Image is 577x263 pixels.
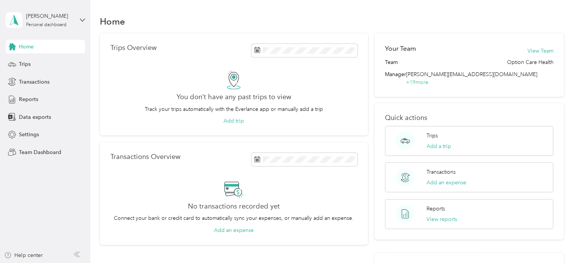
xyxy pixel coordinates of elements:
button: View reports [427,215,457,223]
p: Reports [427,205,445,213]
span: Option Care Health [507,58,553,66]
span: Team Dashboard [19,148,61,156]
h2: You don’t have any past trips to view [177,93,291,101]
div: [PERSON_NAME] [26,12,73,20]
span: Manager [385,70,406,86]
h2: Your Team [385,44,416,53]
span: Trips [19,60,31,68]
span: Transactions [19,78,50,86]
iframe: Everlance-gr Chat Button Frame [535,221,577,263]
button: Add a trip [427,142,451,150]
span: Data exports [19,113,51,121]
div: Personal dashboard [26,23,67,27]
span: Settings [19,131,39,139]
button: View Team [527,47,553,55]
span: [PERSON_NAME][EMAIL_ADDRESS][DOMAIN_NAME] [406,71,537,78]
p: Trips [427,132,438,140]
span: + 19 more [406,79,428,86]
h1: Home [100,17,125,25]
button: Add an expense [214,226,254,234]
span: Home [19,43,34,51]
p: Track your trips automatically with the Everlance app or manually add a trip [145,105,323,113]
button: Help center [4,251,43,259]
button: Add an expense [427,179,466,187]
button: Add trip [223,117,244,125]
span: Reports [19,95,38,103]
p: Transactions [427,168,456,176]
span: Team [385,58,398,66]
p: Quick actions [385,114,553,122]
p: Trips Overview [110,44,157,52]
p: Transactions Overview [110,153,180,161]
p: Connect your bank or credit card to automatically sync your expenses, or manually add an expense. [114,214,354,222]
h2: No transactions recorded yet [188,202,280,210]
